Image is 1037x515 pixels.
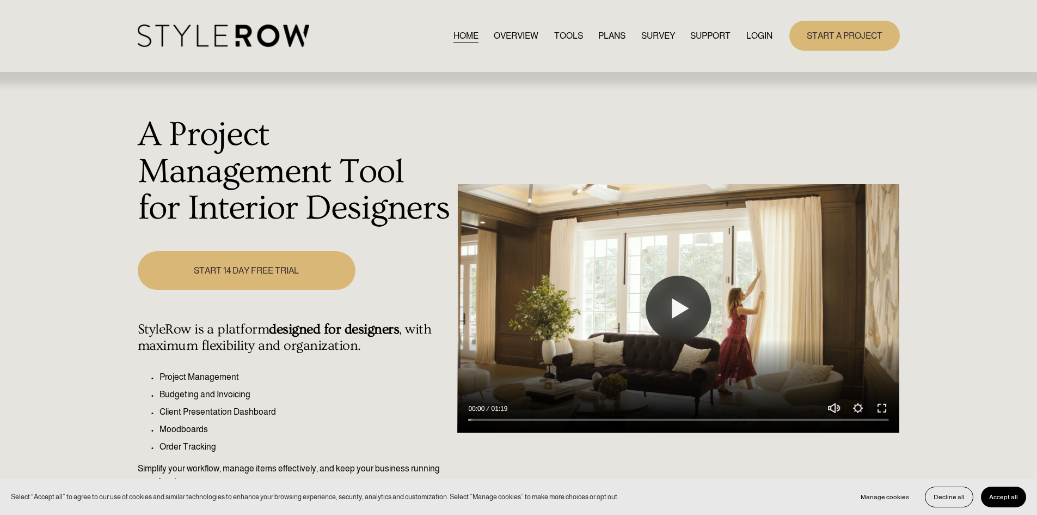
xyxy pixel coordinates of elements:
[925,487,973,507] button: Decline all
[981,487,1026,507] button: Accept all
[487,403,510,414] div: Duration
[746,28,772,43] a: LOGIN
[598,28,625,43] a: PLANS
[646,276,711,341] button: Play
[453,28,478,43] a: HOME
[789,21,900,51] a: START A PROJECT
[641,28,675,43] a: SURVEY
[468,416,888,424] input: Seek
[11,492,619,502] p: Select “Accept all” to agree to our use of cookies and similar technologies to enhance your brows...
[159,440,452,453] p: Order Tracking
[138,322,452,354] h4: StyleRow is a platform , with maximum flexibility and organization.
[494,28,538,43] a: OVERVIEW
[138,462,452,488] p: Simplify your workflow, manage items effectively, and keep your business running seamlessly.
[690,29,731,43] span: SUPPORT
[989,493,1018,501] span: Accept all
[138,117,452,227] h1: A Project Management Tool for Interior Designers
[159,405,452,419] p: Client Presentation Dashboard
[934,493,965,501] span: Decline all
[138,25,309,47] img: StyleRow
[159,371,452,384] p: Project Management
[852,487,917,507] button: Manage cookies
[159,388,452,401] p: Budgeting and Invoicing
[861,493,909,501] span: Manage cookies
[269,322,399,337] strong: designed for designers
[159,423,452,436] p: Moodboards
[138,251,355,290] a: START 14 DAY FREE TRIAL
[690,28,731,43] a: folder dropdown
[554,28,583,43] a: TOOLS
[468,403,487,414] div: Current time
